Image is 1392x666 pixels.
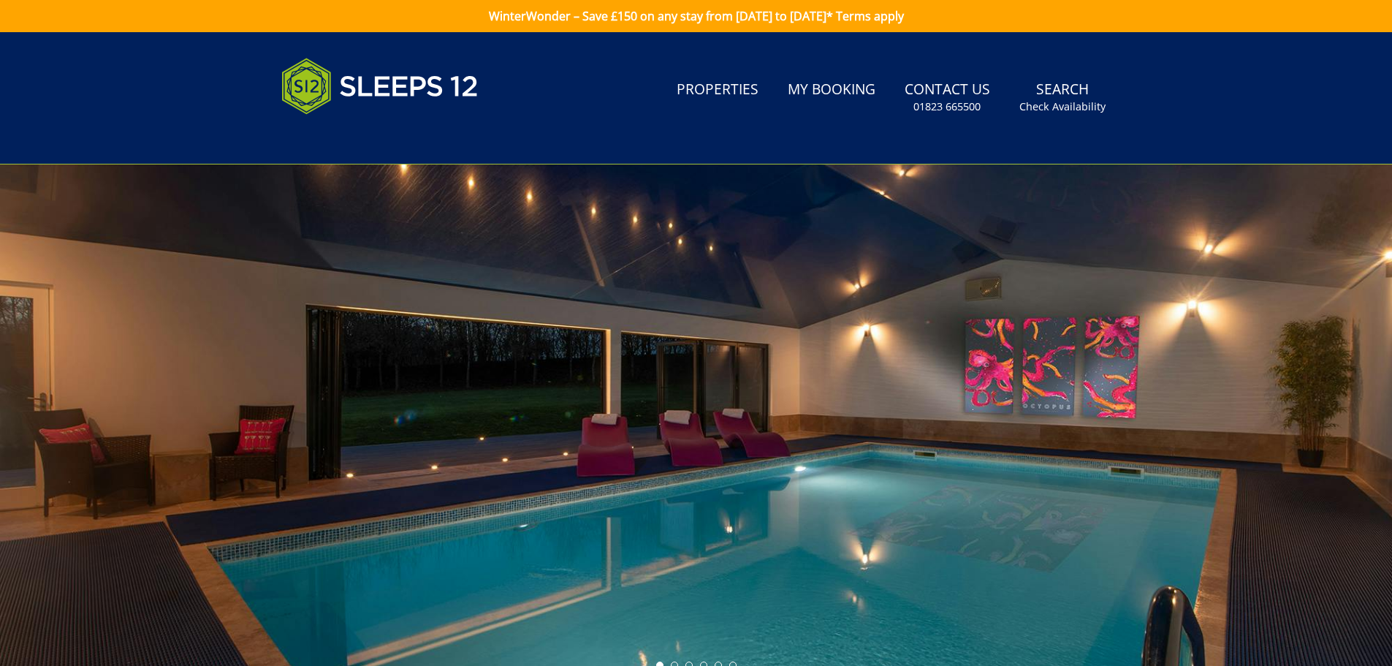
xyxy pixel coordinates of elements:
a: Properties [671,74,764,107]
a: Contact Us01823 665500 [899,74,996,121]
a: My Booking [782,74,881,107]
small: Check Availability [1019,99,1106,114]
small: 01823 665500 [913,99,981,114]
iframe: Customer reviews powered by Trustpilot [274,132,427,144]
a: SearchCheck Availability [1013,74,1111,121]
img: Sleeps 12 [281,50,479,123]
